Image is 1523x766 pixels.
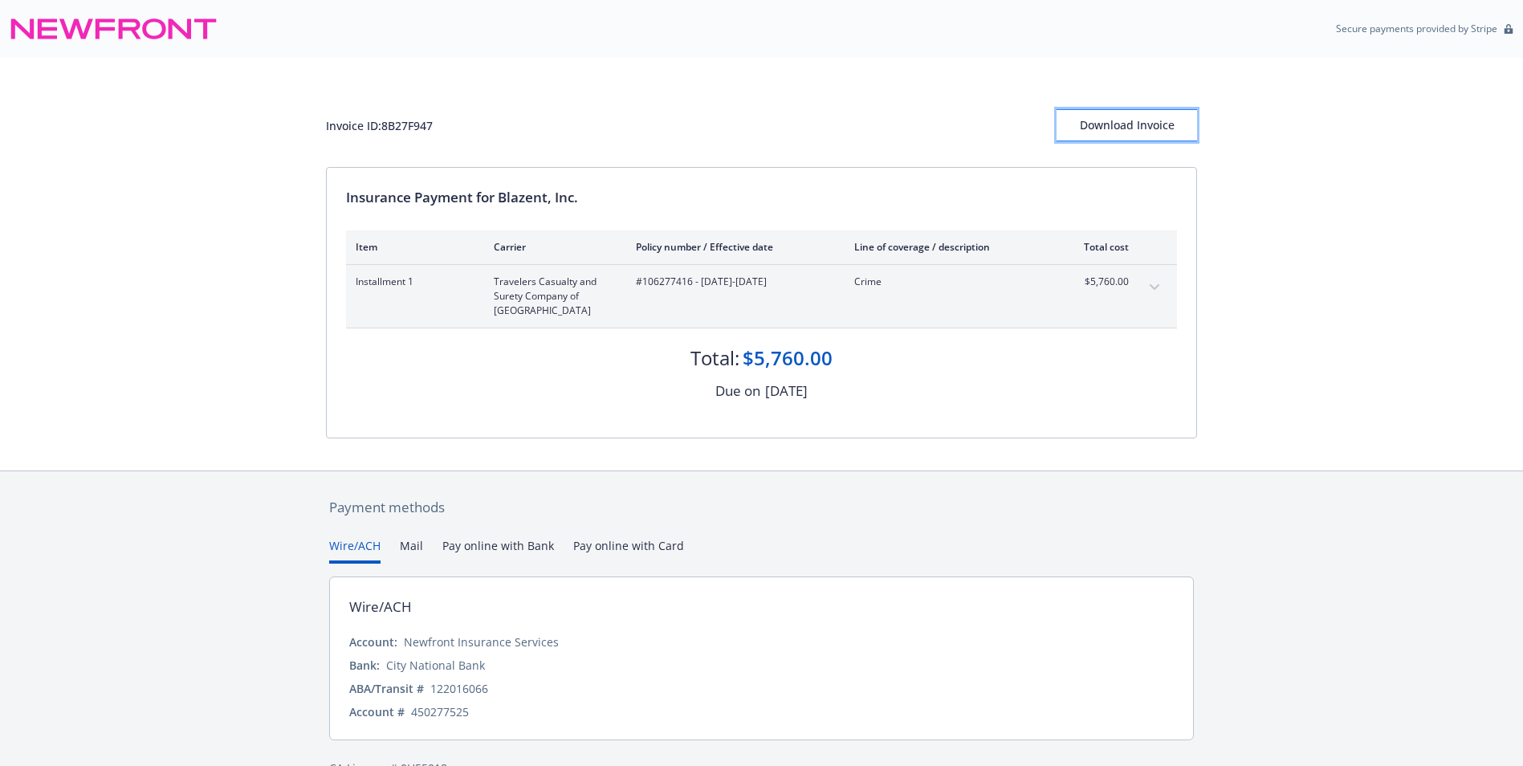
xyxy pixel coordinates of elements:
[1057,109,1197,141] button: Download Invoice
[329,497,1194,518] div: Payment methods
[494,275,610,318] span: Travelers Casualty and Surety Company of [GEOGRAPHIC_DATA]
[346,187,1177,208] div: Insurance Payment for Blazent, Inc.
[765,381,808,401] div: [DATE]
[326,117,433,134] div: Invoice ID: 8B27F947
[386,657,485,674] div: City National Bank
[329,537,381,564] button: Wire/ACH
[349,657,380,674] div: Bank:
[349,680,424,697] div: ABA/Transit #
[573,537,684,564] button: Pay online with Card
[1069,275,1129,289] span: $5,760.00
[715,381,760,401] div: Due on
[690,344,739,372] div: Total:
[1142,275,1167,300] button: expand content
[854,275,1043,289] span: Crime
[1057,110,1197,141] div: Download Invoice
[430,680,488,697] div: 122016066
[636,275,829,289] span: #106277416 - [DATE]-[DATE]
[404,634,559,650] div: Newfront Insurance Services
[854,240,1043,254] div: Line of coverage / description
[356,240,468,254] div: Item
[349,634,397,650] div: Account:
[356,275,468,289] span: Installment 1
[400,537,423,564] button: Mail
[442,537,554,564] button: Pay online with Bank
[636,240,829,254] div: Policy number / Effective date
[743,344,833,372] div: $5,760.00
[349,703,405,720] div: Account #
[349,597,412,617] div: Wire/ACH
[346,265,1177,328] div: Installment 1Travelers Casualty and Surety Company of [GEOGRAPHIC_DATA]#106277416 - [DATE]-[DATE]...
[411,703,469,720] div: 450277525
[1336,22,1497,35] p: Secure payments provided by Stripe
[494,240,610,254] div: Carrier
[1069,240,1129,254] div: Total cost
